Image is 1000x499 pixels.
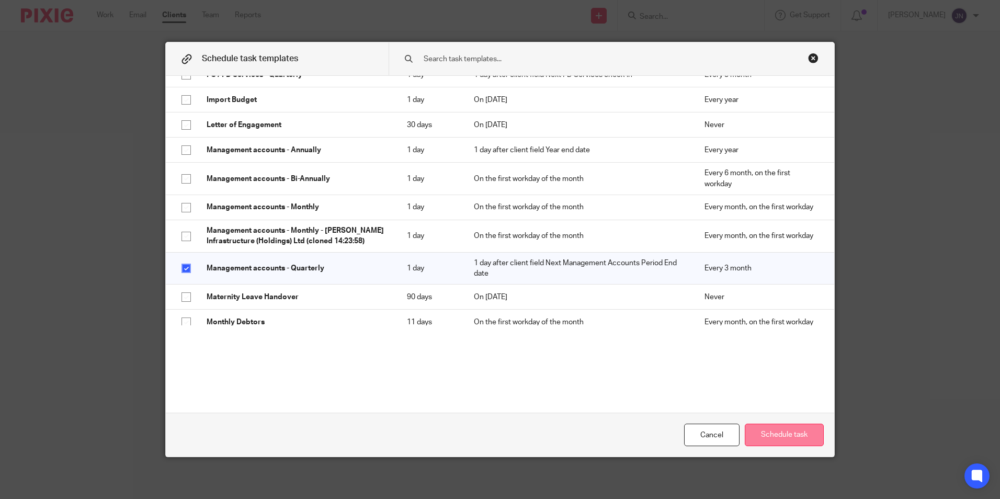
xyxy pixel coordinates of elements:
p: Import Budget [207,95,386,105]
p: Never [704,292,819,302]
p: On the first workday of the month [474,174,684,184]
p: 1 day [407,174,452,184]
p: 90 days [407,292,452,302]
div: Cancel [684,424,740,446]
p: Never [704,120,819,130]
p: Every 6 month, on the first workday [704,168,819,189]
p: Maternity Leave Handover [207,292,386,302]
p: 1 day [407,145,452,155]
p: Monthly Debtors [207,317,386,327]
p: Every year [704,95,819,105]
p: Management accounts - Monthly - [PERSON_NAME] Infrastructure (Holdings) Ltd (cloned 14:23:58) [207,225,386,247]
p: On [DATE] [474,292,684,302]
p: On [DATE] [474,120,684,130]
p: 11 days [407,317,452,327]
p: On [DATE] [474,95,684,105]
input: Search task templates... [423,53,767,65]
p: Management accounts - Bi-Annually [207,174,386,184]
p: 1 day [407,231,452,241]
p: 1 day [407,202,452,212]
div: Close this dialog window [808,53,819,63]
p: 1 day after client field Year end date [474,145,684,155]
p: On the first workday of the month [474,317,684,327]
span: Schedule task templates [202,54,298,63]
p: Management accounts - Monthly [207,202,386,212]
p: Management accounts - Quarterly [207,263,386,274]
p: On the first workday of the month [474,202,684,212]
button: Schedule task [745,424,824,446]
p: Every month, on the first workday [704,202,819,212]
p: 1 day [407,95,452,105]
p: Every 3 month [704,263,819,274]
p: 1 day after client field Next Management Accounts Period End date [474,258,684,279]
p: Every year [704,145,819,155]
p: Management accounts - Annually [207,145,386,155]
p: Every month, on the first workday [704,317,819,327]
p: Every month, on the first workday [704,231,819,241]
p: 1 day [407,263,452,274]
p: 30 days [407,120,452,130]
p: On the first workday of the month [474,231,684,241]
p: Letter of Engagement [207,120,386,130]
